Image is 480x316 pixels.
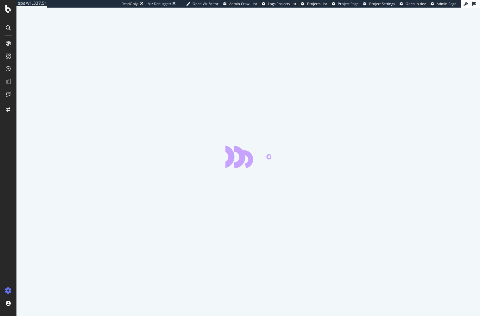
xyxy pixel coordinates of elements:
[363,1,395,6] a: Project Settings
[400,1,426,6] a: Open in dev
[338,1,358,6] span: Project Page
[307,1,327,6] span: Projects List
[193,1,218,6] span: Open Viz Editor
[437,1,456,6] span: Admin Page
[229,1,257,6] span: Admin Crawl List
[268,1,296,6] span: Logs Projects List
[431,1,456,6] a: Admin Page
[223,1,257,6] a: Admin Crawl List
[148,1,171,6] div: Viz Debugger:
[186,1,218,6] a: Open Viz Editor
[406,1,426,6] span: Open in dev
[301,1,327,6] a: Projects List
[369,1,395,6] span: Project Settings
[332,1,358,6] a: Project Page
[262,1,296,6] a: Logs Projects List
[122,1,139,6] div: ReadOnly:
[225,145,271,168] div: animation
